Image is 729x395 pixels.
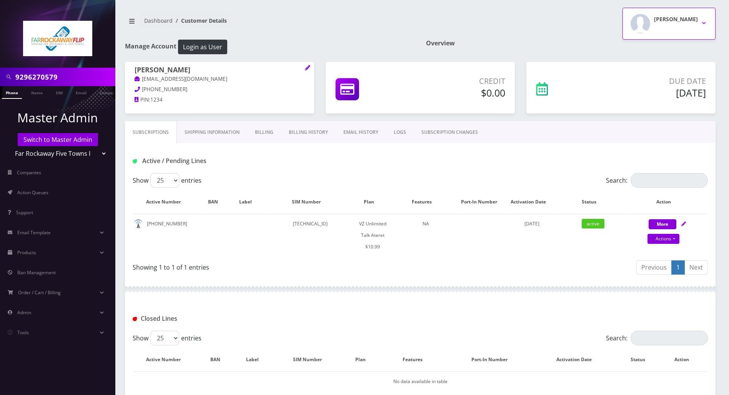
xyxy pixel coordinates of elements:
[18,289,61,296] span: Order / Cart / Billing
[18,133,98,146] a: Switch to Master Admin
[142,86,187,93] span: [PHONE_NUMBER]
[620,348,663,371] th: Status: activate to sort column ascending
[2,86,22,99] a: Phone
[426,40,716,47] h1: Overview
[267,191,354,213] th: SIM Number: activate to sort column ascending
[173,17,227,25] li: Customer Details
[17,229,51,236] span: Email Template
[17,189,48,196] span: Action Queues
[135,75,227,83] a: [EMAIL_ADDRESS][DOMAIN_NAME]
[506,191,558,213] th: Activation Date: activate to sort column ascending
[631,331,708,345] input: Search:
[17,309,31,316] span: Admin
[125,121,177,143] a: Subscriptions
[23,21,92,56] img: Far Rockaway Five Towns Flip
[664,348,707,371] th: Action : activate to sort column ascending
[582,219,604,228] span: active
[596,87,706,98] h5: [DATE]
[144,17,173,24] a: Dashboard
[647,234,679,244] a: Actions
[125,40,414,54] h1: Manage Account
[17,269,56,276] span: Ban Management
[237,348,276,371] th: Label: activate to sort column ascending
[133,214,201,257] td: [PHONE_NUMBER]
[628,191,707,213] th: Action: activate to sort column ascending
[355,191,391,213] th: Plan: activate to sort column ascending
[17,249,36,256] span: Products
[133,219,143,229] img: default.png
[606,331,708,345] label: Search:
[247,121,281,143] a: Billing
[383,348,451,371] th: Features: activate to sort column ascending
[451,348,536,371] th: Port-In Number: activate to sort column ascending
[125,13,414,35] nav: breadcrumb
[267,214,354,257] td: [TECHNICAL_ID]
[636,260,672,275] a: Previous
[17,329,29,336] span: Tools
[177,121,247,143] a: Shipping Information
[347,348,382,371] th: Plan: activate to sort column ascending
[684,260,708,275] a: Next
[133,315,317,322] h1: Closed Lines
[654,16,698,23] h2: [PERSON_NAME]
[16,209,33,216] span: Support
[461,191,505,213] th: Port-In Number: activate to sort column ascending
[150,96,163,103] span: 1234
[622,8,716,40] button: [PERSON_NAME]
[72,86,90,98] a: Email
[536,348,619,371] th: Activation Date: activate to sort column ascending
[133,317,137,321] img: Closed Lines
[133,191,201,213] th: Active Number: activate to sort column ascending
[355,214,391,257] td: VZ Unlimited Talk Ateret $10.99
[133,372,707,391] td: No data available in table
[596,75,706,87] p: Due Date
[336,121,386,143] a: EMAIL HISTORY
[414,121,486,143] a: SUBSCRIPTION CHANGES
[559,191,627,213] th: Status: activate to sort column ascending
[133,348,201,371] th: Active Number: activate to sort column descending
[276,348,346,371] th: SIM Number: activate to sort column ascending
[281,121,336,143] a: Billing History
[133,260,414,272] div: Showing 1 to 1 of 1 entries
[411,87,505,98] h5: $0.00
[671,260,685,275] a: 1
[150,331,179,345] select: Showentries
[176,42,227,50] a: Login as User
[96,86,121,98] a: Company
[202,191,232,213] th: BAN: activate to sort column ascending
[392,214,460,257] td: NA
[386,121,414,143] a: LOGS
[233,191,266,213] th: Label: activate to sort column ascending
[15,70,113,84] input: Search in Company
[133,173,201,188] label: Show entries
[135,96,150,104] a: PIN:
[178,40,227,54] button: Login as User
[606,173,708,188] label: Search:
[649,219,676,229] button: More
[27,86,47,98] a: Name
[392,191,460,213] th: Features: activate to sort column ascending
[150,173,179,188] select: Showentries
[202,348,236,371] th: BAN: activate to sort column ascending
[133,331,201,345] label: Show entries
[133,157,317,165] h1: Active / Pending Lines
[411,75,505,87] p: Credit
[17,169,41,176] span: Companies
[631,173,708,188] input: Search:
[135,66,305,75] h1: [PERSON_NAME]
[133,159,137,163] img: Active / Pending Lines
[524,220,539,227] span: [DATE]
[52,86,67,98] a: SIM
